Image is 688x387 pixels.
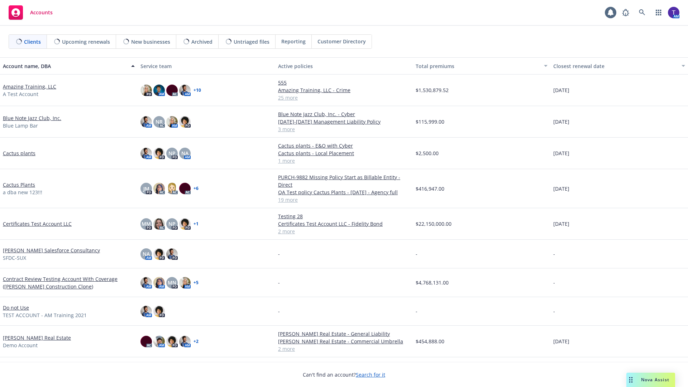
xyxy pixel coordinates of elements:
[153,306,165,317] img: photo
[278,279,280,286] span: -
[356,371,385,378] a: Search for it
[416,149,439,157] span: $2,500.00
[24,38,41,46] span: Clients
[278,118,410,125] a: [DATE]-[DATE] Management Liability Policy
[140,336,152,347] img: photo
[138,57,275,75] button: Service team
[193,186,199,191] a: + 6
[553,220,569,228] span: [DATE]
[278,345,410,353] a: 2 more
[3,149,35,157] a: Cactus plants
[416,279,449,286] span: $4,768,131.00
[641,377,669,383] span: Nova Assist
[234,38,269,46] span: Untriaged files
[3,114,61,122] a: Blue Note Jazz Club, Inc.
[278,188,410,196] a: QA Test policy Cactus Plants - [DATE] - Agency full
[278,212,410,220] a: Testing 28
[3,122,38,129] span: Blue Lamp Bar
[278,228,410,235] a: 2 more
[416,338,444,345] span: $454,888.00
[3,304,29,311] a: Do not Use
[416,250,417,258] span: -
[156,118,163,125] span: NR
[3,275,135,290] a: Contract Review Testing Account With Coverage ([PERSON_NAME] Construction Clone)
[278,307,280,315] span: -
[3,254,26,262] span: SFDC-SUX
[278,173,410,188] a: PURCH-9882 Missing Policy Start as Billable Entity - Direct
[166,248,178,260] img: photo
[278,149,410,157] a: Cactus plants - Local Placement
[153,183,165,194] img: photo
[140,277,152,288] img: photo
[635,5,649,20] a: Search
[668,7,679,18] img: photo
[179,116,191,128] img: photo
[153,85,165,96] img: photo
[553,279,555,286] span: -
[62,38,110,46] span: Upcoming renewals
[278,196,410,204] a: 19 more
[278,330,410,338] a: [PERSON_NAME] Real Estate - General Liability
[3,334,71,341] a: [PERSON_NAME] Real Estate
[181,149,188,157] span: NA
[193,339,199,344] a: + 2
[553,250,555,258] span: -
[553,86,569,94] span: [DATE]
[275,57,413,75] button: Active policies
[6,3,56,23] a: Accounts
[143,250,150,258] span: NA
[3,247,100,254] a: [PERSON_NAME] Salesforce Consultancy
[168,279,176,286] span: MN
[153,277,165,288] img: photo
[168,149,176,157] span: NP
[166,336,178,347] img: photo
[3,220,72,228] a: Certificates Test Account LLC
[416,220,451,228] span: $22,150,000.00
[153,148,165,159] img: photo
[416,118,444,125] span: $115,999.00
[193,88,201,92] a: + 10
[131,38,170,46] span: New businesses
[3,83,56,90] a: Amazing Training, LLC
[3,62,127,70] div: Account name, DBA
[413,57,550,75] button: Total premiums
[553,307,555,315] span: -
[140,116,152,128] img: photo
[278,338,410,345] a: [PERSON_NAME] Real Estate - Commercial Umbrella
[3,188,42,196] span: a dba new 123!!!
[416,62,540,70] div: Total premiums
[278,250,280,258] span: -
[553,118,569,125] span: [DATE]
[278,142,410,149] a: Cactus plants - E&O with Cyber
[278,220,410,228] a: Certificates Test Account LLC - Fidelity Bond
[626,373,635,387] div: Drag to move
[553,185,569,192] span: [DATE]
[140,62,272,70] div: Service team
[278,94,410,101] a: 25 more
[166,183,178,194] img: photo
[553,338,569,345] span: [DATE]
[179,277,191,288] img: photo
[651,5,666,20] a: Switch app
[303,371,385,378] span: Can't find an account?
[153,336,165,347] img: photo
[553,62,677,70] div: Closest renewal date
[626,373,675,387] button: Nova Assist
[179,183,191,194] img: photo
[179,218,191,230] img: photo
[168,220,176,228] span: NP
[416,86,449,94] span: $1,530,879.52
[618,5,633,20] a: Report a Bug
[140,306,152,317] img: photo
[166,85,178,96] img: photo
[140,85,152,96] img: photo
[179,85,191,96] img: photo
[278,125,410,133] a: 3 more
[278,110,410,118] a: Blue Note Jazz Club, Inc. - Cyber
[281,38,306,45] span: Reporting
[153,218,165,230] img: photo
[3,181,35,188] a: Cactus Plants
